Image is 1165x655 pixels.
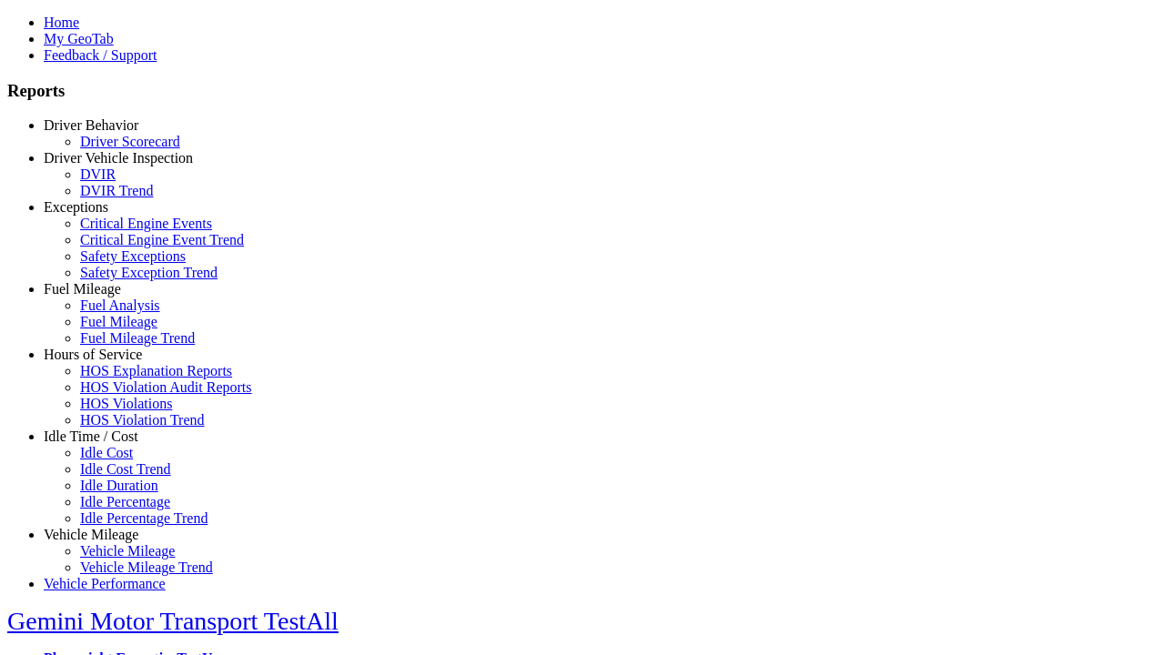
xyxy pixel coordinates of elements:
[44,31,114,46] a: My GeoTab
[80,379,252,395] a: HOS Violation Audit Reports
[80,478,158,493] a: Idle Duration
[80,134,180,149] a: Driver Scorecard
[44,199,108,215] a: Exceptions
[80,166,116,182] a: DVIR
[80,297,160,313] a: Fuel Analysis
[44,347,142,362] a: Hours of Service
[80,510,208,526] a: Idle Percentage Trend
[80,494,170,509] a: Idle Percentage
[44,281,121,297] a: Fuel Mileage
[7,81,1158,101] h3: Reports
[44,117,138,133] a: Driver Behavior
[44,527,138,542] a: Vehicle Mileage
[80,363,232,378] a: HOS Explanation Reports
[44,15,79,30] a: Home
[44,47,157,63] a: Feedback / Support
[80,543,175,559] a: Vehicle Mileage
[7,607,339,635] a: Gemini Motor Transport TestAll
[80,330,195,346] a: Fuel Mileage Trend
[80,461,171,477] a: Idle Cost Trend
[80,445,133,460] a: Idle Cost
[80,396,172,411] a: HOS Violations
[80,232,244,247] a: Critical Engine Event Trend
[44,150,193,166] a: Driver Vehicle Inspection
[80,248,186,264] a: Safety Exceptions
[80,314,157,329] a: Fuel Mileage
[80,412,205,428] a: HOS Violation Trend
[80,559,213,575] a: Vehicle Mileage Trend
[80,216,212,231] a: Critical Engine Events
[44,576,166,591] a: Vehicle Performance
[80,183,153,198] a: DVIR Trend
[44,428,138,444] a: Idle Time / Cost
[80,265,218,280] a: Safety Exception Trend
